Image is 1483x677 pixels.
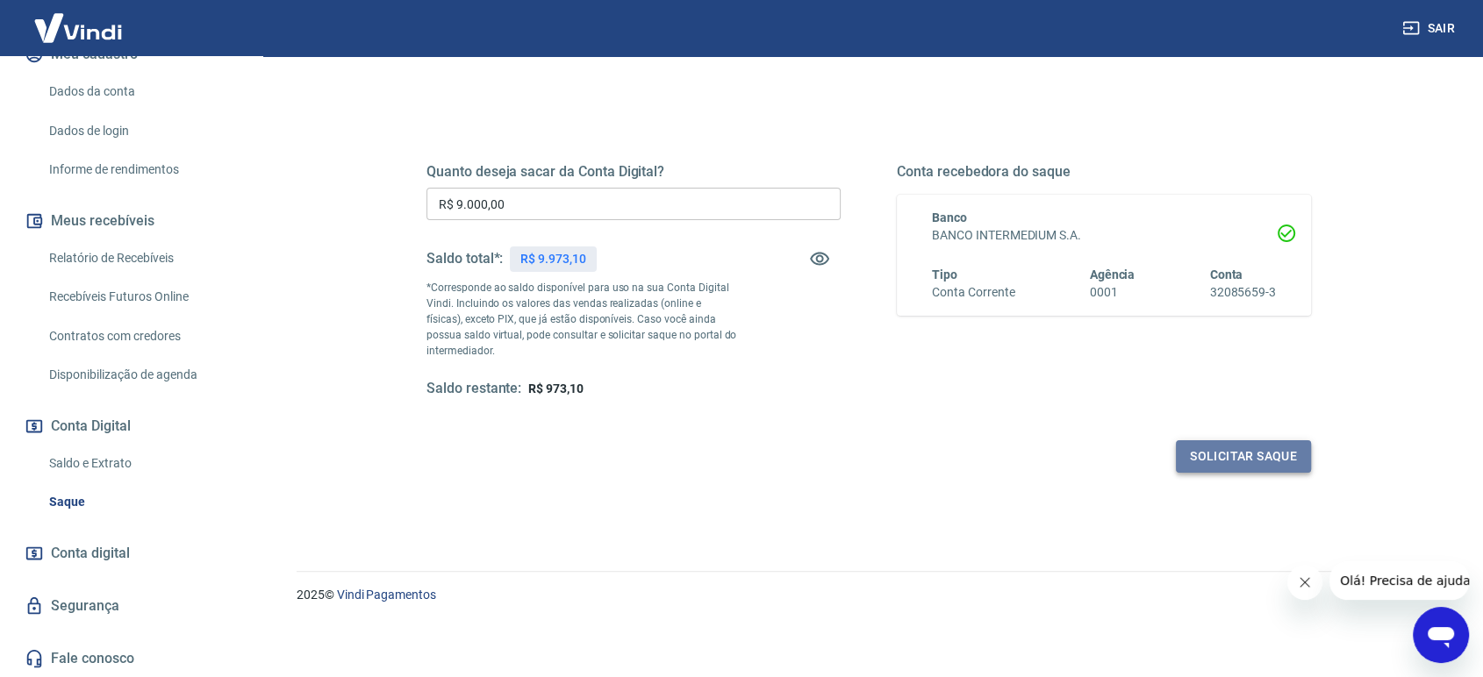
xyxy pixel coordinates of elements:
a: Recebíveis Futuros Online [42,279,241,315]
h6: BANCO INTERMEDIUM S.A. [932,226,1276,245]
iframe: Botão para abrir a janela de mensagens [1413,607,1469,663]
a: Dados de login [42,113,241,149]
button: Sair [1399,12,1462,45]
button: Meus recebíveis [21,202,241,240]
span: Banco [932,210,967,224]
h5: Saldo total*: [426,250,503,267]
iframe: Mensagem da empresa [1329,561,1469,600]
a: Vindi Pagamentos [337,588,436,602]
a: Contratos com credores [42,318,241,354]
img: Vindi [21,1,135,54]
a: Saldo e Extrato [42,445,241,481]
a: Dados da conta [42,74,241,110]
span: Conta digital [51,541,130,566]
button: Solicitar saque [1176,440,1311,473]
a: Saque [42,484,241,520]
h5: Saldo restante: [426,380,521,398]
h5: Quanto deseja sacar da Conta Digital? [426,163,841,181]
a: Disponibilização de agenda [42,357,241,393]
h6: 0001 [1090,283,1136,302]
iframe: Fechar mensagem [1287,565,1322,600]
p: *Corresponde ao saldo disponível para uso na sua Conta Digital Vindi. Incluindo os valores das ve... [426,280,737,359]
span: Conta [1209,267,1243,281]
a: Segurança [21,587,241,625]
p: 2025 © [297,586,1441,604]
h6: Conta Corrente [932,283,1014,302]
button: Conta Digital [21,407,241,445]
span: Olá! Precisa de ajuda? [11,12,147,26]
h6: 32085659-3 [1209,283,1276,302]
p: R$ 9.973,10 [520,250,585,268]
a: Conta digital [21,534,241,573]
a: Informe de rendimentos [42,152,241,188]
span: Agência [1090,267,1136,281]
span: R$ 973,10 [528,381,584,396]
h5: Conta recebedora do saque [897,163,1311,181]
a: Relatório de Recebíveis [42,240,241,276]
span: Tipo [932,267,957,281]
